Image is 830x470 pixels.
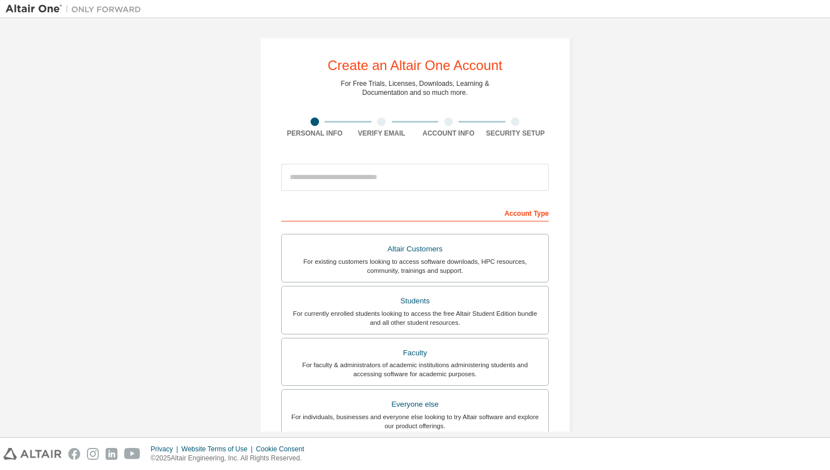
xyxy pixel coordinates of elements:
img: youtube.svg [124,448,141,460]
img: facebook.svg [68,448,80,460]
div: Verify Email [348,129,416,138]
div: Cookie Consent [256,445,311,454]
div: Faculty [289,345,541,361]
div: Personal Info [281,129,348,138]
div: Create an Altair One Account [327,59,503,72]
div: For existing customers looking to access software downloads, HPC resources, community, trainings ... [289,257,541,275]
p: © 2025 Altair Engineering, Inc. All Rights Reserved. [151,454,311,463]
div: Everyone else [289,397,541,412]
img: instagram.svg [87,448,99,460]
div: Account Type [281,203,549,221]
img: altair_logo.svg [3,448,62,460]
div: Altair Customers [289,241,541,257]
div: Account Info [415,129,482,138]
div: For individuals, businesses and everyone else looking to try Altair software and explore our prod... [289,412,541,430]
div: Students [289,293,541,309]
div: For Free Trials, Licenses, Downloads, Learning & Documentation and so much more. [341,79,490,97]
img: linkedin.svg [106,448,117,460]
div: Privacy [151,445,181,454]
img: Altair One [6,3,147,15]
div: Security Setup [482,129,549,138]
div: For currently enrolled students looking to access the free Altair Student Edition bundle and all ... [289,309,541,327]
div: For faculty & administrators of academic institutions administering students and accessing softwa... [289,360,541,378]
div: Website Terms of Use [181,445,256,454]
